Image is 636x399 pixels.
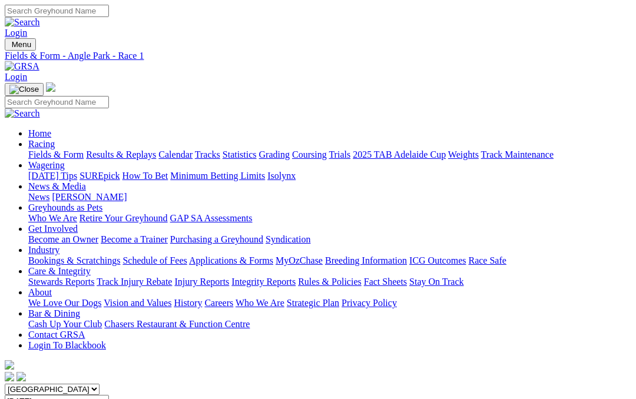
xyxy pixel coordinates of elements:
[104,298,171,308] a: Vision and Values
[5,360,14,370] img: logo-grsa-white.png
[170,234,263,244] a: Purchasing a Greyhound
[28,266,91,276] a: Care & Integrity
[5,96,109,108] input: Search
[52,192,127,202] a: [PERSON_NAME]
[409,277,463,287] a: Stay On Track
[158,149,193,159] a: Calendar
[28,319,631,330] div: Bar & Dining
[5,5,109,17] input: Search
[104,319,250,329] a: Chasers Restaurant & Function Centre
[28,224,78,234] a: Get Involved
[28,234,98,244] a: Become an Owner
[5,51,631,61] a: Fields & Form - Angle Park - Race 1
[5,28,27,38] a: Login
[276,255,323,265] a: MyOzChase
[28,181,86,191] a: News & Media
[46,82,55,92] img: logo-grsa-white.png
[353,149,446,159] a: 2025 TAB Adelaide Cup
[79,213,168,223] a: Retire Your Greyhound
[468,255,506,265] a: Race Safe
[28,287,52,297] a: About
[174,298,202,308] a: History
[28,298,631,308] div: About
[325,255,407,265] a: Breeding Information
[266,234,310,244] a: Syndication
[287,298,339,308] a: Strategic Plan
[28,255,120,265] a: Bookings & Scratchings
[329,149,350,159] a: Trials
[28,149,631,160] div: Racing
[5,17,40,28] img: Search
[28,139,55,149] a: Racing
[28,128,51,138] a: Home
[5,72,27,82] a: Login
[5,61,39,72] img: GRSA
[28,319,102,329] a: Cash Up Your Club
[236,298,284,308] a: Who We Are
[481,149,554,159] a: Track Maintenance
[28,277,631,287] div: Care & Integrity
[28,202,102,212] a: Greyhounds as Pets
[28,340,106,350] a: Login To Blackbook
[28,160,65,170] a: Wagering
[204,298,233,308] a: Careers
[79,171,120,181] a: SUREpick
[231,277,296,287] a: Integrity Reports
[101,234,168,244] a: Become a Trainer
[28,213,631,224] div: Greyhounds as Pets
[122,255,187,265] a: Schedule of Fees
[28,149,84,159] a: Fields & Form
[174,277,229,287] a: Injury Reports
[9,85,39,94] img: Close
[28,234,631,245] div: Get Involved
[28,245,59,255] a: Industry
[267,171,296,181] a: Isolynx
[28,298,101,308] a: We Love Our Dogs
[409,255,466,265] a: ICG Outcomes
[28,277,94,287] a: Stewards Reports
[189,255,273,265] a: Applications & Forms
[259,149,290,159] a: Grading
[448,149,479,159] a: Weights
[5,108,40,119] img: Search
[86,149,156,159] a: Results & Replays
[342,298,397,308] a: Privacy Policy
[28,192,631,202] div: News & Media
[12,40,31,49] span: Menu
[5,83,44,96] button: Toggle navigation
[195,149,220,159] a: Tracks
[28,171,631,181] div: Wagering
[5,372,14,381] img: facebook.svg
[298,277,362,287] a: Rules & Policies
[28,255,631,266] div: Industry
[5,38,36,51] button: Toggle navigation
[28,330,85,340] a: Contact GRSA
[28,171,77,181] a: [DATE] Tips
[292,149,327,159] a: Coursing
[122,171,168,181] a: How To Bet
[364,277,407,287] a: Fact Sheets
[223,149,257,159] a: Statistics
[28,192,49,202] a: News
[170,171,265,181] a: Minimum Betting Limits
[28,308,80,318] a: Bar & Dining
[28,213,77,223] a: Who We Are
[16,372,26,381] img: twitter.svg
[97,277,172,287] a: Track Injury Rebate
[170,213,253,223] a: GAP SA Assessments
